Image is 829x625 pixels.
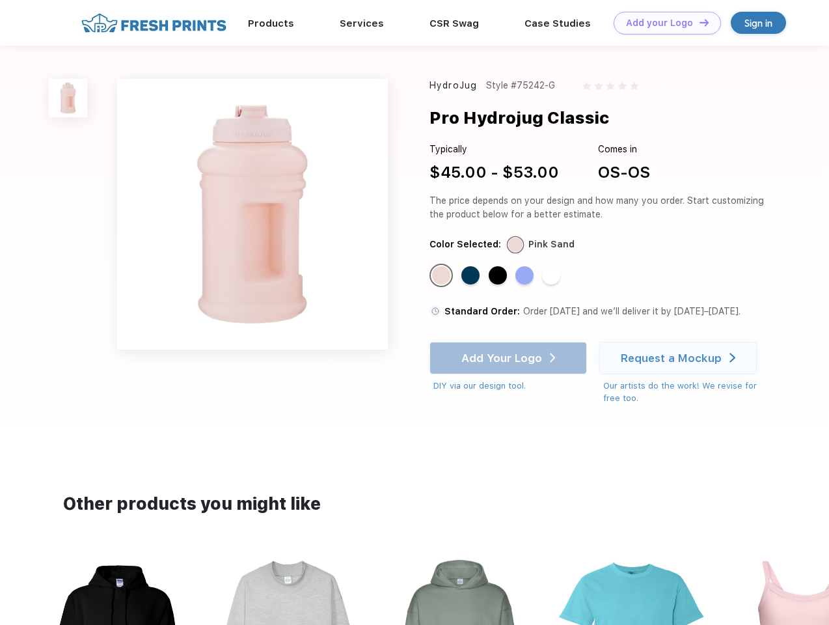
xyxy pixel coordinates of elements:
[731,12,786,34] a: Sign in
[621,352,722,365] div: Request a Mockup
[523,306,741,316] span: Order [DATE] and we’ll deliver it by [DATE]–[DATE].
[598,161,650,184] div: OS-OS
[429,143,559,156] div: Typically
[429,305,441,317] img: standard order
[433,380,587,393] div: DIY via our design tool.
[515,266,534,285] div: Hyper Blue
[429,79,477,92] div: HydroJug
[603,380,769,405] div: Our artists do the work! We revise for free too.
[444,306,520,316] span: Standard Order:
[486,79,555,92] div: Style #75242-G
[542,266,560,285] div: White
[63,492,765,517] div: Other products you might like
[606,82,614,90] img: gray_star.svg
[117,79,388,350] img: func=resize&h=640
[429,105,609,130] div: Pro Hydrojug Classic
[77,12,230,35] img: fo%20logo%202.webp
[631,82,638,90] img: gray_star.svg
[626,18,693,29] div: Add your Logo
[595,82,603,90] img: gray_star.svg
[528,238,575,251] div: Pink Sand
[744,16,772,31] div: Sign in
[49,79,87,117] img: func=resize&h=100
[729,353,735,363] img: white arrow
[429,194,769,221] div: The price depends on your design and how many you order. Start customizing the product below for ...
[582,82,590,90] img: gray_star.svg
[461,266,480,285] div: Navy
[432,266,450,285] div: Pink Sand
[489,266,507,285] div: Black
[618,82,626,90] img: gray_star.svg
[598,143,650,156] div: Comes in
[700,19,709,26] img: DT
[429,238,501,251] div: Color Selected:
[248,18,294,29] a: Products
[429,161,559,184] div: $45.00 - $53.00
